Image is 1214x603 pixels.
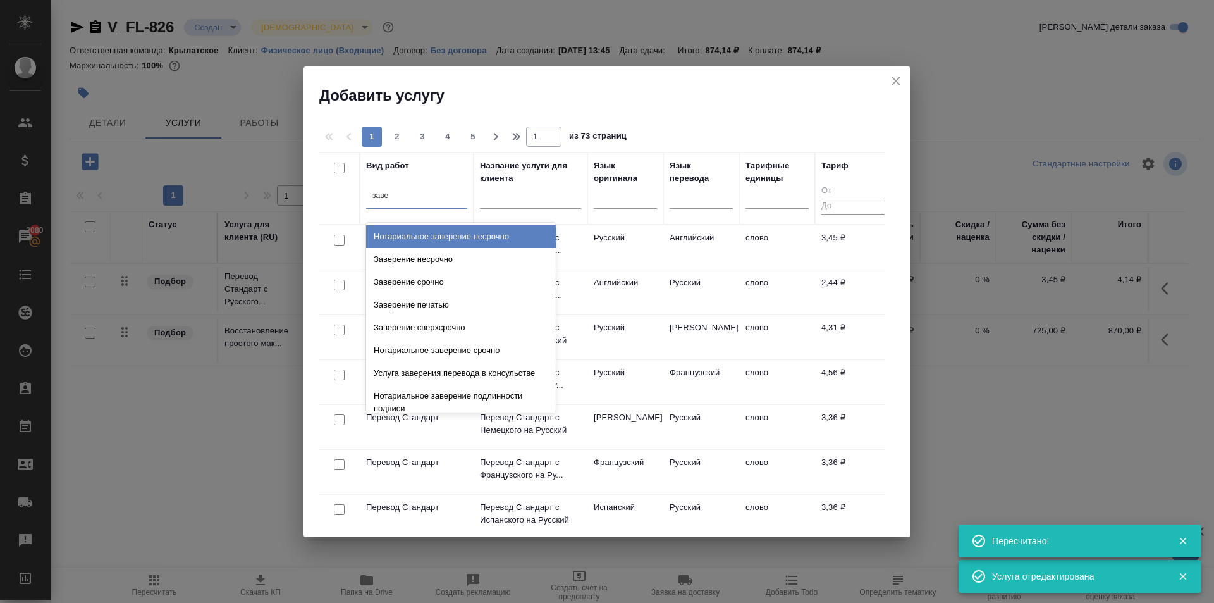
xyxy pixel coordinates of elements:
[815,360,891,404] td: 4,56 ₽
[366,362,556,385] div: Услуга заверения перевода в консульстве
[1170,571,1196,582] button: Закрыть
[663,495,739,539] td: Русский
[587,225,663,270] td: Русский
[366,294,556,316] div: Заверение печатью
[587,315,663,359] td: Русский
[663,450,739,494] td: Русский
[739,315,815,359] td: слово
[480,456,581,482] p: Перевод Стандарт с Французского на Ру...
[387,130,407,143] span: 2
[366,411,467,424] p: Перевод Стандарт
[745,159,809,185] div: Тарифные единицы
[821,183,885,199] input: От
[412,130,432,143] span: 3
[815,315,891,359] td: 4,31 ₽
[463,130,483,143] span: 5
[387,127,407,147] button: 2
[366,385,556,420] div: Нотариальное заверение подлинности подписи
[815,405,891,449] td: 3,36 ₽
[366,159,409,172] div: Вид работ
[412,127,432,147] button: 3
[438,127,458,147] button: 4
[366,501,467,514] p: Перевод Стандарт
[815,270,891,314] td: 2,44 ₽
[463,127,483,147] button: 5
[366,271,556,294] div: Заверение срочно
[821,199,885,214] input: До
[480,501,581,526] p: Перевод Стандарт с Испанского на Русский
[739,495,815,539] td: слово
[480,411,581,437] p: Перевод Стандарт с Немецкого на Русский
[739,270,815,314] td: слово
[815,225,891,270] td: 3,45 ₽
[587,450,663,494] td: Французский
[992,570,1159,583] div: Услуга отредактирована
[480,159,581,185] div: Название услуги для клиента
[594,159,657,185] div: Язык оригинала
[366,456,467,469] p: Перевод Стандарт
[815,495,891,539] td: 3,36 ₽
[438,130,458,143] span: 4
[319,85,910,106] h2: Добавить услугу
[739,405,815,449] td: слово
[739,225,815,270] td: слово
[587,360,663,404] td: Русский
[821,159,849,172] div: Тариф
[366,316,556,339] div: Заверение сверхсрочно
[663,405,739,449] td: Русский
[366,248,556,271] div: Заверение несрочно
[663,270,739,314] td: Русский
[569,128,627,147] span: из 73 страниц
[1170,535,1196,547] button: Закрыть
[739,360,815,404] td: слово
[670,159,733,185] div: Язык перевода
[366,225,556,248] div: Нотариальное заверение несрочно
[663,360,739,404] td: Французский
[366,339,556,362] div: Нотариальное заверение срочно
[663,225,739,270] td: Английский
[992,535,1159,547] div: Пересчитано!
[587,405,663,449] td: [PERSON_NAME]
[739,450,815,494] td: слово
[587,270,663,314] td: Английский
[587,495,663,539] td: Испанский
[815,450,891,494] td: 3,36 ₽
[886,71,905,90] button: close
[663,315,739,359] td: [PERSON_NAME]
